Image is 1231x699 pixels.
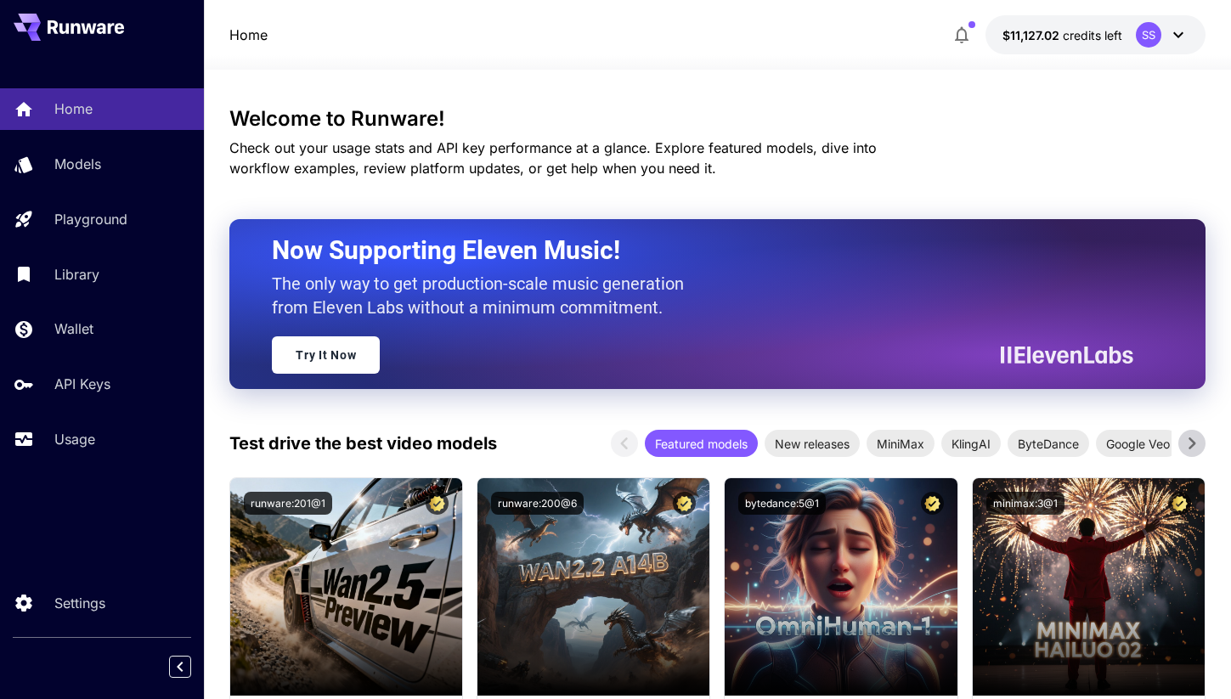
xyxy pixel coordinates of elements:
img: alt [230,478,462,696]
span: Featured models [645,435,758,453]
p: Library [54,264,99,285]
button: Certified Model – Vetted for best performance and includes a commercial license. [1168,492,1191,515]
img: alt [477,478,709,696]
a: Home [229,25,268,45]
button: Collapse sidebar [169,656,191,678]
button: Certified Model – Vetted for best performance and includes a commercial license. [673,492,696,515]
div: $11,127.02037 [1002,26,1122,44]
h2: Now Supporting Eleven Music! [272,234,1121,267]
p: Usage [54,429,95,449]
div: Featured models [645,430,758,457]
img: alt [725,478,957,696]
p: Home [54,99,93,119]
span: Google Veo [1096,435,1180,453]
p: Test drive the best video models [229,431,497,456]
span: ByteDance [1008,435,1089,453]
div: MiniMax [867,430,935,457]
button: bytedance:5@1 [738,492,826,515]
span: Check out your usage stats and API key performance at a glance. Explore featured models, dive int... [229,139,877,177]
div: New releases [765,430,860,457]
div: KlingAI [941,430,1001,457]
span: New releases [765,435,860,453]
p: The only way to get production-scale music generation from Eleven Labs without a minimum commitment. [272,272,697,319]
div: ByteDance [1008,430,1089,457]
p: Playground [54,209,127,229]
button: Certified Model – Vetted for best performance and includes a commercial license. [426,492,449,515]
span: MiniMax [867,435,935,453]
button: $11,127.02037SS [985,15,1206,54]
p: API Keys [54,374,110,394]
span: $11,127.02 [1002,28,1063,42]
button: Certified Model – Vetted for best performance and includes a commercial license. [921,492,944,515]
h3: Welcome to Runware! [229,107,1206,131]
span: credits left [1063,28,1122,42]
nav: breadcrumb [229,25,268,45]
p: Settings [54,593,105,613]
button: runware:200@6 [491,492,584,515]
button: runware:201@1 [244,492,332,515]
img: alt [973,478,1205,696]
div: Google Veo [1096,430,1180,457]
div: Collapse sidebar [182,651,204,682]
button: minimax:3@1 [986,492,1064,515]
span: KlingAI [941,435,1001,453]
a: Try It Now [272,336,380,374]
p: Wallet [54,318,93,339]
p: Models [54,154,101,174]
div: SS [1136,22,1161,48]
